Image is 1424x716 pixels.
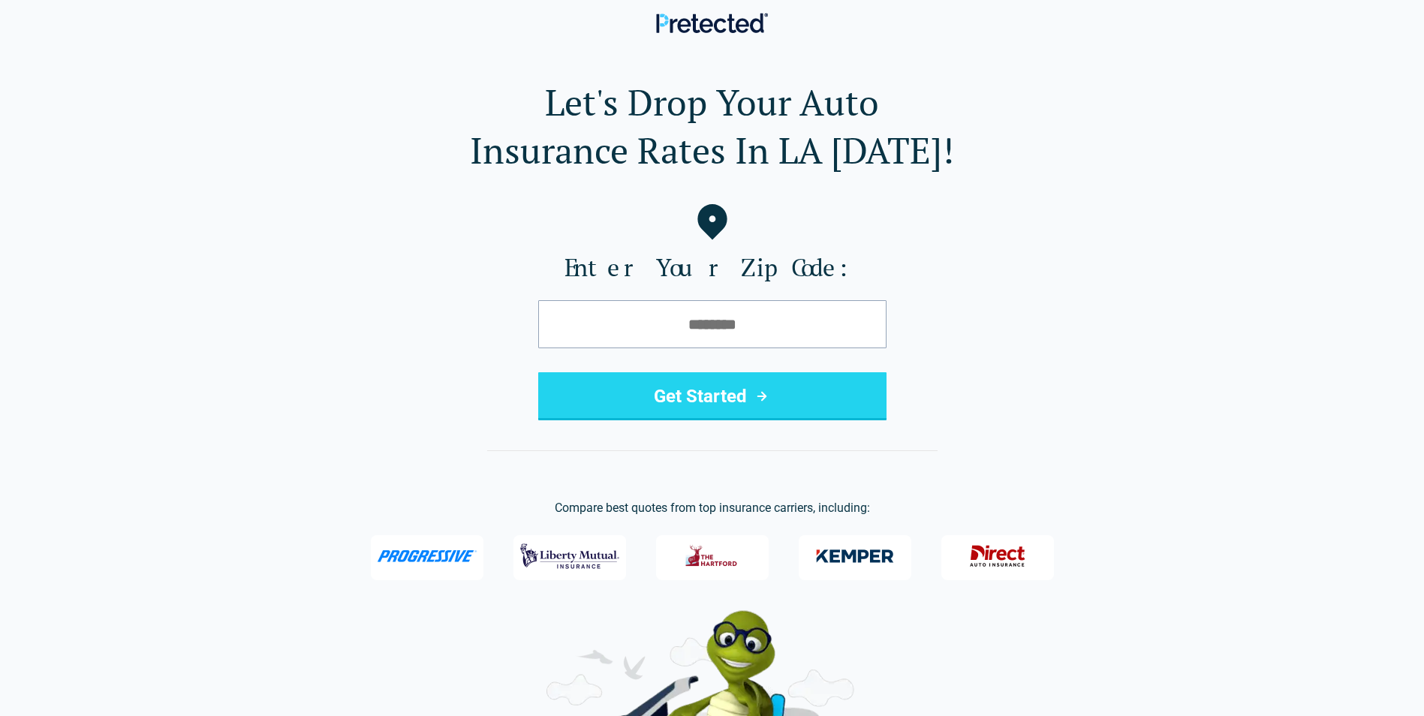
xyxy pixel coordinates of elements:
img: Progressive [377,550,477,562]
h1: Let's Drop Your Auto Insurance Rates In LA [DATE]! [24,78,1400,174]
img: Pretected [656,13,768,33]
label: Enter Your Zip Code: [24,252,1400,282]
img: Kemper [805,537,905,576]
img: Direct General [961,537,1034,576]
img: Liberty Mutual [520,537,619,576]
button: Get Started [538,372,887,420]
p: Compare best quotes from top insurance carriers, including: [24,499,1400,517]
img: The Hartford [676,537,749,576]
